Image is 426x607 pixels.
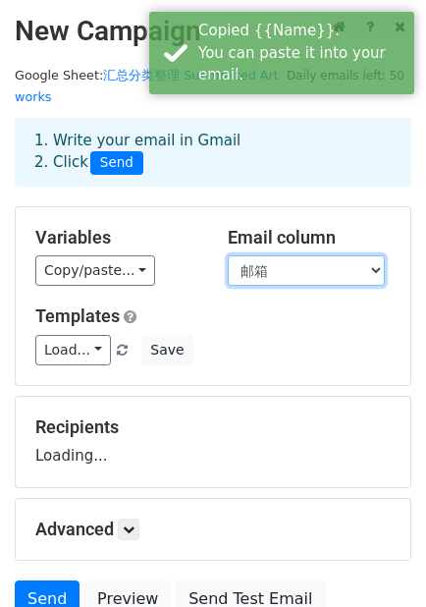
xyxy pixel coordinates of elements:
div: Loading... [35,416,391,468]
h5: Advanced [35,519,391,540]
div: 1. Write your email in Gmail 2. Click [20,130,406,175]
a: 汇总分类整理 Submmited Art works [15,68,279,105]
h5: Email column [228,227,391,248]
div: Copied {{Name}}. You can paste it into your email. [198,20,406,86]
a: Load... [35,335,111,365]
span: Send [90,151,143,175]
button: Save [141,335,192,365]
iframe: Chat Widget [328,513,426,607]
a: Templates [35,305,120,326]
h5: Variables [35,227,198,248]
small: Google Sheet: [15,68,279,105]
h5: Recipients [35,416,391,438]
h2: New Campaign [15,15,411,48]
a: Copy/paste... [35,255,155,286]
